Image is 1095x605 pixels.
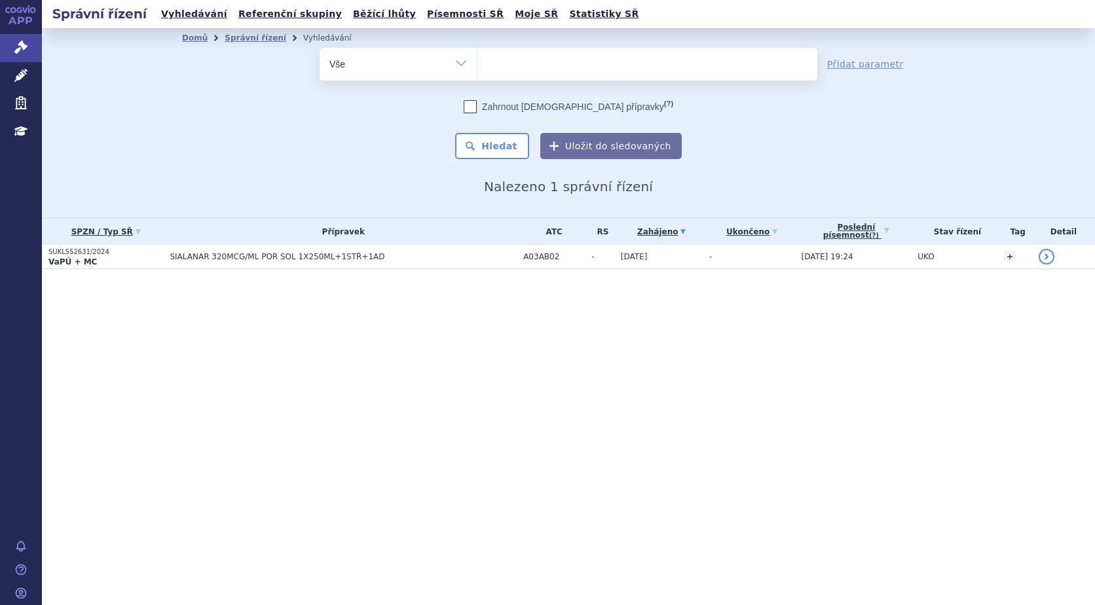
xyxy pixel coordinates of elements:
[565,5,642,23] a: Statistiky SŘ
[591,252,614,261] span: -
[621,223,703,241] a: Zahájeno
[997,218,1032,245] th: Tag
[1039,249,1054,265] a: detail
[464,100,673,113] label: Zahrnout [DEMOGRAPHIC_DATA] přípravky
[918,252,934,261] span: UKO
[48,247,163,257] p: SUKLS52631/2024
[802,218,912,245] a: Poslednípísemnost(?)
[827,58,904,71] a: Přidat parametr
[170,252,497,261] span: SIALANAR 320MCG/ML POR SOL 1X250ML+1STŘ+1AD
[349,5,420,23] a: Běžící lhůty
[523,252,585,261] span: A03AB02
[303,28,369,48] li: Vyhledávání
[1032,218,1095,245] th: Detail
[423,5,508,23] a: Písemnosti SŘ
[48,223,163,241] a: SPZN / Typ SŘ
[157,5,231,23] a: Vyhledávání
[664,100,673,108] abbr: (?)
[455,133,529,159] button: Hledat
[869,232,879,240] abbr: (?)
[911,218,997,245] th: Stav řízení
[234,5,346,23] a: Referenční skupiny
[48,257,97,266] strong: VaPÚ + MC
[709,252,712,261] span: -
[802,252,853,261] span: [DATE] 19:24
[517,218,585,245] th: ATC
[225,33,286,43] a: Správní řízení
[163,218,517,245] th: Přípravek
[540,133,682,159] button: Uložit do sledovaných
[182,33,208,43] a: Domů
[621,252,648,261] span: [DATE]
[585,218,614,245] th: RS
[1004,251,1016,263] a: +
[484,179,653,194] span: Nalezeno 1 správní řízení
[42,5,157,23] h2: Správní řízení
[709,223,795,241] a: Ukončeno
[511,5,562,23] a: Moje SŘ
